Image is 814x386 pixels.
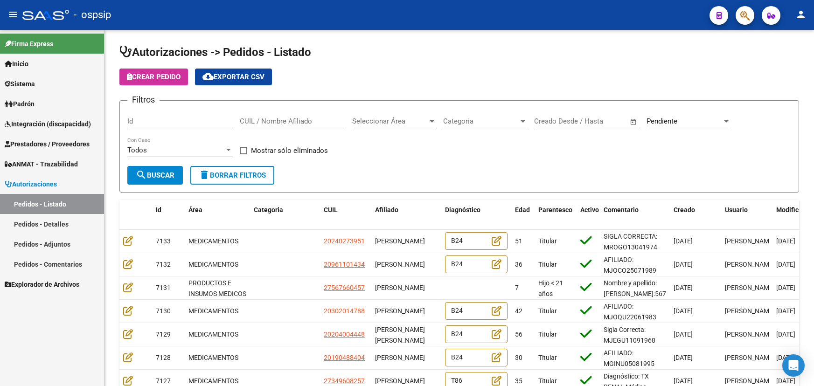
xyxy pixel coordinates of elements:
[152,200,185,231] datatable-header-cell: Id
[776,261,795,268] span: [DATE]
[251,145,328,156] span: Mostrar sólo eliminados
[5,79,35,89] span: Sistema
[782,354,805,377] div: Open Intercom Messenger
[320,200,371,231] datatable-header-cell: CUIL
[725,307,775,315] span: [PERSON_NAME]
[445,232,508,250] div: B24
[534,117,572,125] input: Fecha inicio
[674,206,695,214] span: Creado
[674,331,693,338] span: [DATE]
[577,200,600,231] datatable-header-cell: Activo
[156,261,171,268] span: 7132
[445,206,480,214] span: Diagnóstico
[725,284,775,291] span: [PERSON_NAME]
[188,307,238,315] span: MEDICAMENTOS
[324,377,365,385] span: 27349608257
[136,169,147,180] mat-icon: search
[674,284,693,291] span: [DATE]
[119,69,188,85] button: Crear Pedido
[136,171,174,179] span: Buscar
[375,354,425,361] span: [PERSON_NAME]
[324,237,365,245] span: 20240273951
[156,331,171,338] span: 7129
[127,166,183,185] button: Buscar
[324,284,365,291] span: 27567660457
[375,261,425,268] span: [PERSON_NAME]
[445,349,508,367] div: B24
[515,354,522,361] span: 30
[725,331,775,338] span: [PERSON_NAME]
[776,206,810,214] span: Modificado
[725,237,775,245] span: [PERSON_NAME]
[538,279,563,297] span: Hijo < 21 años
[538,307,557,315] span: Titular
[156,284,171,291] span: 7131
[445,325,508,344] div: B24
[443,117,519,125] span: Categoria
[371,200,441,231] datatable-header-cell: Afiliado
[119,46,311,59] span: Autorizaciones -> Pedidos - Listado
[538,261,557,268] span: Titular
[324,307,365,315] span: 20302014788
[795,9,807,20] mat-icon: person
[7,9,19,20] mat-icon: menu
[375,307,425,315] span: [PERSON_NAME]
[511,200,535,231] datatable-header-cell: Edad
[324,354,365,361] span: 20190488404
[156,377,171,385] span: 7127
[725,206,748,214] span: Usuario
[725,354,775,361] span: [PERSON_NAME]
[5,59,28,69] span: Inicio
[5,99,35,109] span: Padrón
[195,69,272,85] button: Exportar CSV
[202,73,264,81] span: Exportar CSV
[202,71,214,82] mat-icon: cloud_download
[127,93,160,106] h3: Filtros
[776,237,795,245] span: [DATE]
[725,377,775,385] span: [PERSON_NAME]
[5,139,90,149] span: Prestadores / Proveedores
[375,326,425,344] span: [PERSON_NAME] [PERSON_NAME]
[445,302,508,320] div: B24
[604,233,669,357] span: SIGLA CORRECTA: MROGO13041974 Medico Tratante: [PERSON_NAME] Tel: [PHONE_NUMBER] Mail: [EMAIL_ADD...
[5,119,91,129] span: Integración (discapacidad)
[156,237,171,245] span: 7133
[515,307,522,315] span: 42
[324,331,365,338] span: 20204004448
[515,261,522,268] span: 36
[674,237,693,245] span: [DATE]
[580,206,599,214] span: Activo
[324,206,338,214] span: CUIL
[538,331,557,338] span: Titular
[776,354,795,361] span: [DATE]
[515,284,519,291] span: 7
[156,206,161,214] span: Id
[375,237,425,245] span: [PERSON_NAME]
[604,206,639,214] span: Comentario
[538,354,557,361] span: Titular
[156,354,171,361] span: 7128
[5,179,57,189] span: Autorizaciones
[185,200,250,231] datatable-header-cell: Área
[127,146,147,154] span: Todos
[776,284,795,291] span: [DATE]
[670,200,721,231] datatable-header-cell: Creado
[776,377,795,385] span: [DATE]
[352,117,428,125] span: Seleccionar Área
[515,331,522,338] span: 56
[628,117,639,127] button: Open calendar
[441,200,511,231] datatable-header-cell: Diagnóstico
[188,331,238,338] span: MEDICAMENTOS
[254,206,283,214] span: Categoria
[188,206,202,214] span: Área
[5,39,53,49] span: Firma Express
[776,331,795,338] span: [DATE]
[375,284,425,291] span: [PERSON_NAME]
[188,261,238,268] span: MEDICAMENTOS
[604,279,685,351] span: Nombre y apellido: [PERSON_NAME]:56766045 Hospital [PERSON_NAME] Teléfono dr: [PHONE_NUMBER] Fech...
[375,206,398,214] span: Afiliado
[580,117,626,125] input: Fecha fin
[127,73,181,81] span: Crear Pedido
[250,200,320,231] datatable-header-cell: Categoria
[535,200,577,231] datatable-header-cell: Parentesco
